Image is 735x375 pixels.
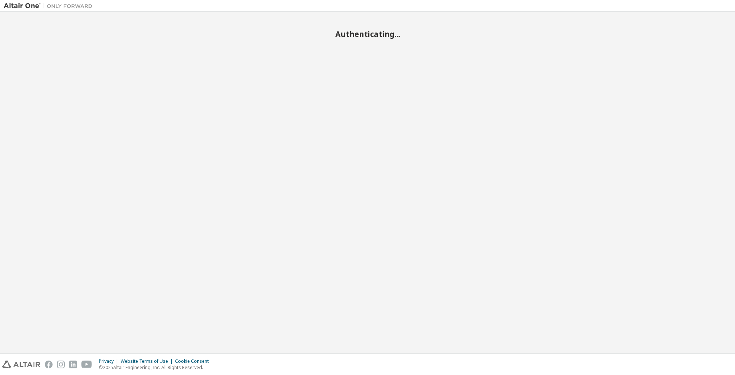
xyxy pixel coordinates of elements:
img: youtube.svg [81,361,92,368]
img: instagram.svg [57,361,65,368]
img: Altair One [4,2,96,10]
img: linkedin.svg [69,361,77,368]
h2: Authenticating... [4,29,731,39]
img: facebook.svg [45,361,53,368]
div: Website Terms of Use [121,358,175,364]
div: Privacy [99,358,121,364]
img: altair_logo.svg [2,361,40,368]
p: © 2025 Altair Engineering, Inc. All Rights Reserved. [99,364,213,371]
div: Cookie Consent [175,358,213,364]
